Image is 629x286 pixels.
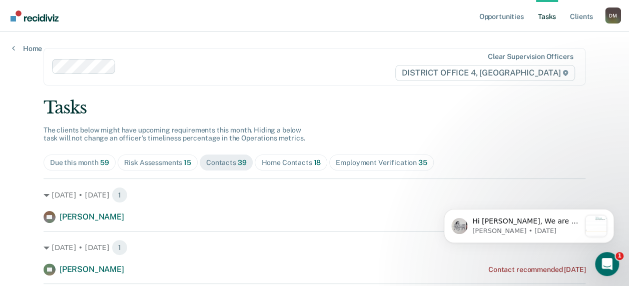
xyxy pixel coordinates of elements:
a: Home [12,44,42,53]
img: Recidiviz [11,10,59,21]
span: Hi [PERSON_NAME], We are so excited to announce a brand new feature: AI case note search! 📣 Findi... [44,28,152,284]
span: 1 [615,252,623,260]
span: 15 [184,158,191,166]
div: [DATE] • [DATE] 1 [44,187,585,203]
p: Message from Kim, sent 1w ago [44,37,152,46]
button: Profile dropdown button [605,7,621,23]
span: DISTRICT OFFICE 4, [GEOGRAPHIC_DATA] [395,65,575,81]
div: Home Contacts [261,158,321,167]
div: Tasks [44,97,585,118]
div: Employment Verification [336,158,427,167]
div: Contacts [206,158,247,167]
div: Clear supervision officers [488,52,573,61]
span: 59 [100,158,109,166]
iframe: Intercom notifications message [429,189,629,259]
span: The clients below might have upcoming requirements this month. Hiding a below task will not chang... [44,126,305,142]
span: [PERSON_NAME] [60,212,124,221]
span: 1 [112,239,128,255]
div: Due this month [50,158,109,167]
iframe: Intercom live chat [595,252,619,276]
span: 39 [238,158,247,166]
span: [PERSON_NAME] [60,264,124,274]
div: [DATE] • [DATE] 1 [44,239,585,255]
span: 1 [112,187,128,203]
div: Risk Assessments [124,158,191,167]
div: D M [605,7,621,23]
span: 35 [418,158,427,166]
span: 18 [313,158,321,166]
div: Contact recommended [DATE] [488,265,585,274]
